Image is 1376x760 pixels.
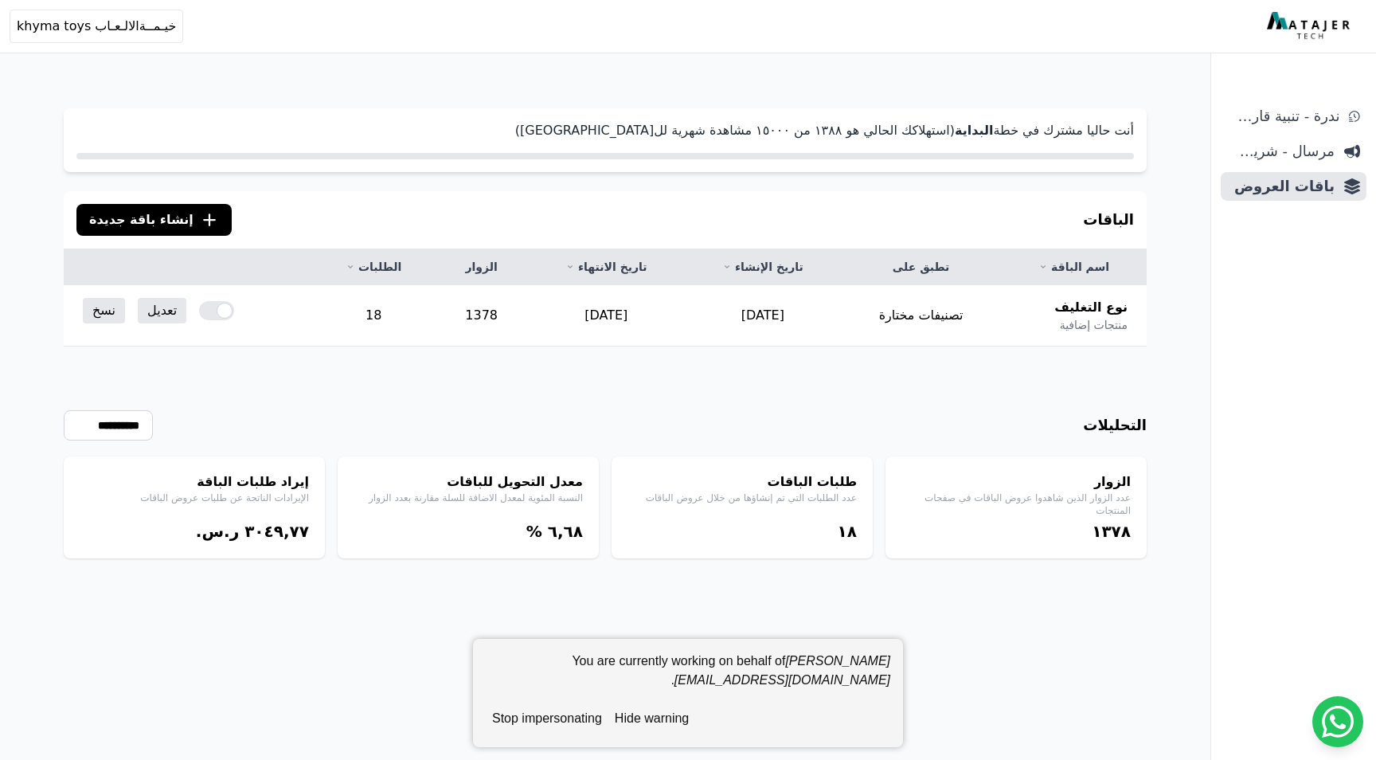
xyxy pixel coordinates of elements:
[1060,317,1128,333] span: منتجات إضافية
[354,492,583,504] p: النسبة المئوية لمعدل الاضافة للسلة مقارنة بعدد الزوار
[244,522,309,541] bdi: ۳۰٤٩,٧٧
[80,492,309,504] p: الإيرادات الناتجة عن طلبات عروض الباقات
[436,249,528,285] th: الزوار
[841,285,1001,347] td: تصنيفات مختارة
[17,17,176,36] span: خيـمــةالالـعـاب khyma toys
[685,285,841,347] td: [DATE]
[1227,140,1335,163] span: مرسال - شريط دعاية
[1083,209,1134,231] h3: الباقات
[528,285,685,347] td: [DATE]
[1020,259,1128,275] a: اسم الباقة
[89,210,193,229] span: إنشاء باقة جديدة
[76,204,232,236] button: إنشاء باقة جديدة
[901,520,1131,543] div: ١۳٧٨
[627,492,857,504] p: عدد الطلبات التي تم إنشاؤها من خلال عروض الباقات
[548,522,583,541] bdi: ٦,٦٨
[196,522,239,541] span: ر.س.
[354,472,583,492] h4: معدل التحويل للباقات
[1083,414,1147,437] h3: التحليلات
[331,259,416,275] a: الطلبات
[10,10,183,43] button: خيـمــةالالـعـاب khyma toys
[76,121,1134,140] p: أنت حاليا مشترك في خطة (استهلاكك الحالي هو ١۳٨٨ من ١٥۰۰۰ مشاهدة شهرية لل[GEOGRAPHIC_DATA])
[138,298,186,323] a: تعديل
[83,298,125,323] a: نسخ
[1054,298,1128,317] span: نوع التغليف
[1227,175,1335,198] span: باقات العروض
[486,703,608,735] button: stop impersonating
[547,259,666,275] a: تاريخ الانتهاء
[80,472,309,492] h4: إيراد طلبات الباقة
[841,249,1001,285] th: تطبق على
[312,285,436,347] td: 18
[955,123,993,138] strong: البداية
[436,285,528,347] td: 1378
[627,520,857,543] div: ١٨
[901,492,1131,517] p: عدد الزوار الذين شاهدوا عروض الباقات في صفحات المنتجات
[526,522,542,541] span: %
[1267,12,1354,41] img: MatajerTech Logo
[901,472,1131,492] h4: الزوار
[608,703,695,735] button: hide warning
[704,259,822,275] a: تاريخ الإنشاء
[486,652,890,703] div: You are currently working on behalf of .
[1227,105,1339,127] span: ندرة - تنبية قارب علي النفاذ
[627,472,857,492] h4: طلبات الباقات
